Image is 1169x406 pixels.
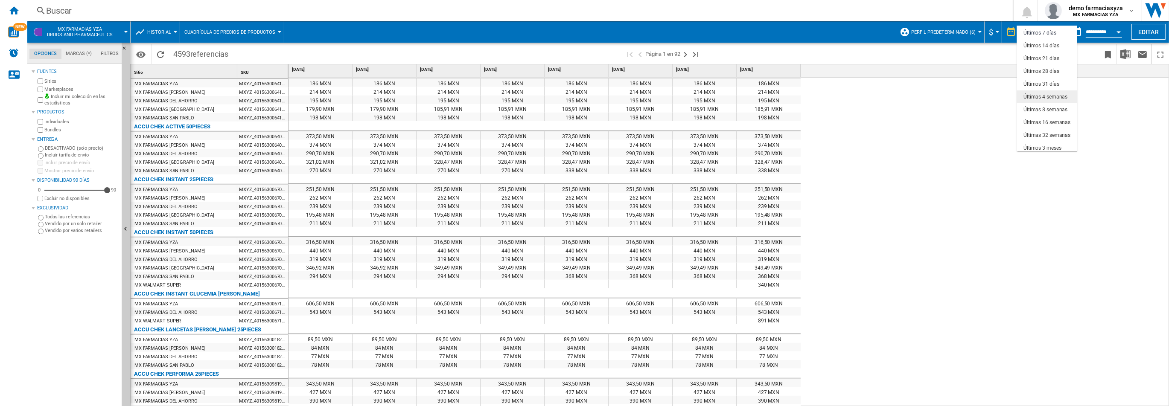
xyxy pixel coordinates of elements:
[1023,132,1070,139] div: Últimas 32 semanas
[1023,145,1061,152] div: Últimos 3 meses
[1023,42,1059,49] div: Últimos 14 días
[1023,106,1067,113] div: Últimas 8 semanas
[1023,55,1059,62] div: Últimos 21 días
[1023,29,1056,37] div: Últimos 7 días
[1023,93,1067,101] div: Últimas 4 semanas
[1023,68,1059,75] div: Últimos 28 días
[1023,119,1070,126] div: Últimas 16 semanas
[1023,81,1059,88] div: Últimos 31 días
